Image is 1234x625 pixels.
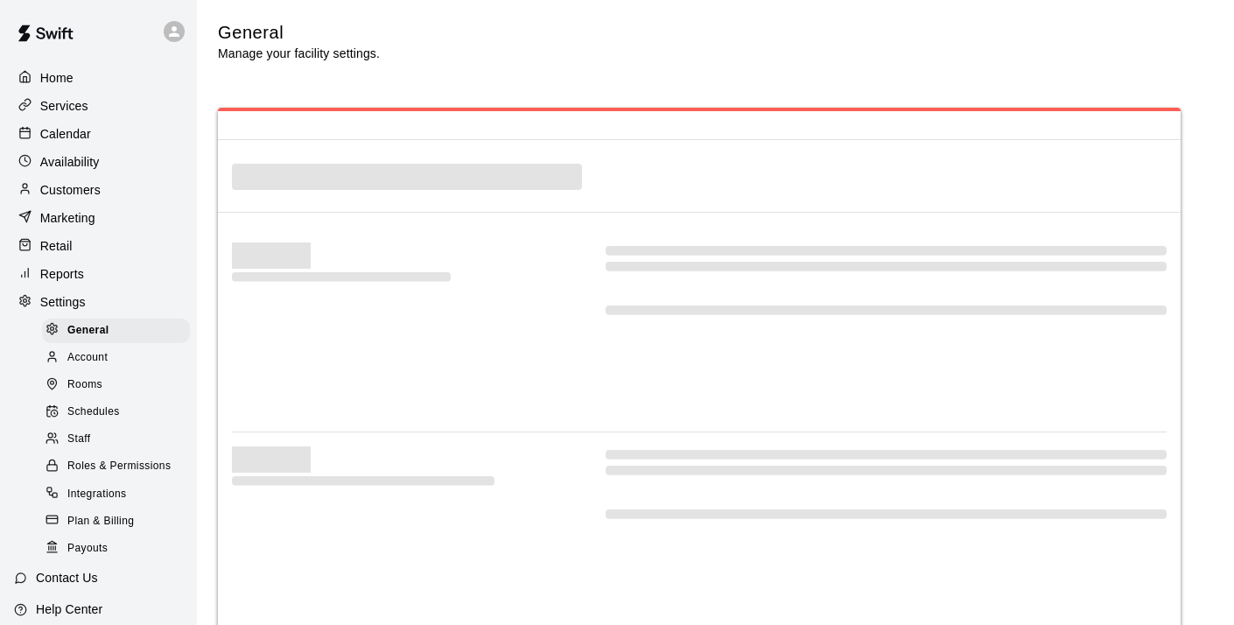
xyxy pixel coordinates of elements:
span: Schedules [67,404,120,421]
p: Settings [40,293,86,311]
a: Settings [14,289,183,315]
div: Payouts [42,537,190,561]
span: Account [67,349,108,367]
p: Contact Us [36,569,98,586]
span: Plan & Billing [67,513,134,530]
a: Retail [14,233,183,259]
a: Roles & Permissions [42,453,197,481]
a: Rooms [42,372,197,399]
p: Availability [40,153,100,171]
div: Account [42,346,190,370]
a: Calendar [14,121,183,147]
div: Rooms [42,373,190,397]
a: Reports [14,261,183,287]
a: Payouts [42,535,197,562]
div: General [42,319,190,343]
a: Schedules [42,399,197,426]
span: Roles & Permissions [67,458,171,475]
p: Calendar [40,125,91,143]
a: Plan & Billing [42,508,197,535]
p: Retail [40,237,73,255]
div: Integrations [42,482,190,507]
span: Integrations [67,486,127,503]
div: Staff [42,427,190,452]
a: Home [14,65,183,91]
a: General [42,317,197,344]
a: Integrations [42,481,197,508]
div: Plan & Billing [42,509,190,534]
span: General [67,322,109,340]
a: Account [42,344,197,371]
div: Roles & Permissions [42,454,190,479]
p: Customers [40,181,101,199]
span: Rooms [67,376,102,394]
p: Help Center [36,600,102,618]
a: Services [14,93,183,119]
a: Marketing [14,205,183,231]
p: Reports [40,265,84,283]
a: Staff [42,426,197,453]
p: Manage your facility settings. [218,45,380,62]
p: Services [40,97,88,115]
span: Staff [67,431,90,448]
div: Schedules [42,400,190,425]
span: Payouts [67,540,108,558]
p: Marketing [40,209,95,227]
h5: General [218,21,380,45]
a: Customers [14,177,183,203]
p: Home [40,69,74,87]
a: Availability [14,149,183,175]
